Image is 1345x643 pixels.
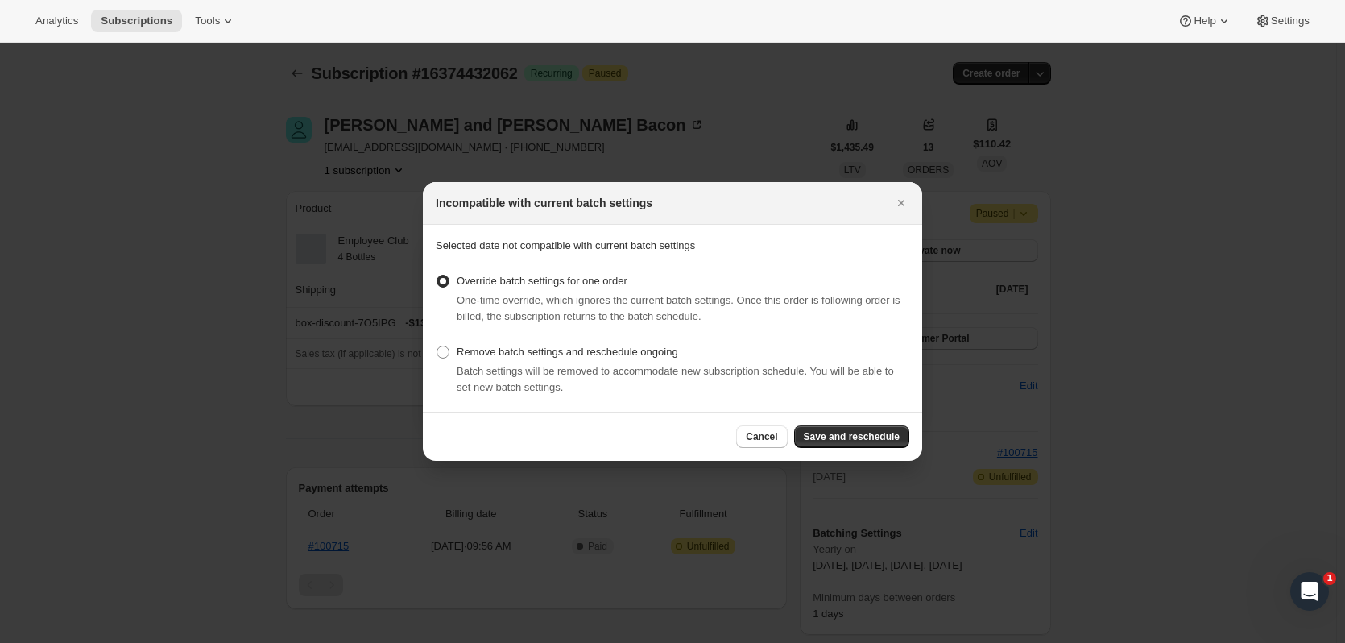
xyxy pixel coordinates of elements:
[1271,15,1310,27] span: Settings
[26,10,88,32] button: Analytics
[101,15,172,27] span: Subscriptions
[457,365,894,393] span: Batch settings will be removed to accommodate new subscription schedule. You will be able to set ...
[1194,15,1215,27] span: Help
[457,294,900,322] span: One-time override, which ignores the current batch settings. Once this order is following order i...
[804,430,900,443] span: Save and reschedule
[736,425,787,448] button: Cancel
[890,192,913,214] button: Close
[457,346,678,358] span: Remove batch settings and reschedule ongoing
[1245,10,1319,32] button: Settings
[1168,10,1241,32] button: Help
[457,275,627,287] span: Override batch settings for one order
[436,239,695,251] span: Selected date not compatible with current batch settings
[1290,572,1329,611] iframe: Intercom live chat
[35,15,78,27] span: Analytics
[195,15,220,27] span: Tools
[746,430,777,443] span: Cancel
[91,10,182,32] button: Subscriptions
[185,10,246,32] button: Tools
[436,195,652,211] h2: Incompatible with current batch settings
[794,425,909,448] button: Save and reschedule
[1323,572,1336,585] span: 1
